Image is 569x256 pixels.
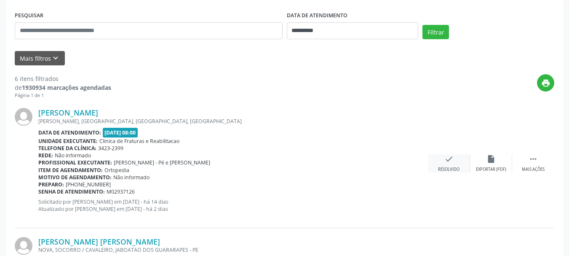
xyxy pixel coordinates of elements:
span: [DATE] 08:00 [103,128,138,137]
div: [PERSON_NAME], [GEOGRAPHIC_DATA], [GEOGRAPHIC_DATA], [GEOGRAPHIC_DATA] [38,118,428,125]
i: check [444,154,454,164]
img: img [15,237,32,255]
div: de [15,83,111,92]
button: print [537,74,554,92]
b: Item de agendamento: [38,167,103,174]
i:  [529,154,538,164]
span: Não informado [113,174,150,181]
span: M02937126 [107,188,135,195]
span: 3423-2399 [98,145,123,152]
i: keyboard_arrow_down [51,54,60,63]
b: Rede: [38,152,53,159]
span: Ortopedia [104,167,129,174]
i: insert_drive_file [486,154,496,164]
button: Mais filtroskeyboard_arrow_down [15,51,65,66]
div: Resolvido [438,167,459,172]
div: Exportar (PDF) [476,167,506,172]
b: Profissional executante: [38,159,112,166]
span: Clinica de Fraturas e Reabilitacao [99,137,179,145]
b: Telefone da clínica: [38,145,96,152]
div: NOVA, SOCORRO / CAVALEIRO, JABOATAO DOS GUARARAPES - PE [38,246,428,253]
b: Motivo de agendamento: [38,174,112,181]
b: Senha de atendimento: [38,188,105,195]
a: [PERSON_NAME] [38,108,98,117]
span: Não informado [55,152,91,159]
a: [PERSON_NAME] [PERSON_NAME] [38,237,160,246]
b: Data de atendimento: [38,129,101,136]
b: Preparo: [38,181,64,188]
p: Solicitado por [PERSON_NAME] em [DATE] - há 14 dias Atualizado por [PERSON_NAME] em [DATE] - há 2... [38,198,428,213]
label: PESQUISAR [15,9,43,22]
div: Página 1 de 1 [15,92,111,99]
i: print [541,78,550,88]
b: Unidade executante: [38,137,98,145]
strong: 1930934 marcações agendadas [22,84,111,92]
button: Filtrar [422,25,449,39]
div: Mais ações [522,167,545,172]
div: 6 itens filtrados [15,74,111,83]
span: [PERSON_NAME] - Pé e [PERSON_NAME] [114,159,210,166]
img: img [15,108,32,126]
label: DATA DE ATENDIMENTO [287,9,347,22]
span: [PHONE_NUMBER] [66,181,111,188]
